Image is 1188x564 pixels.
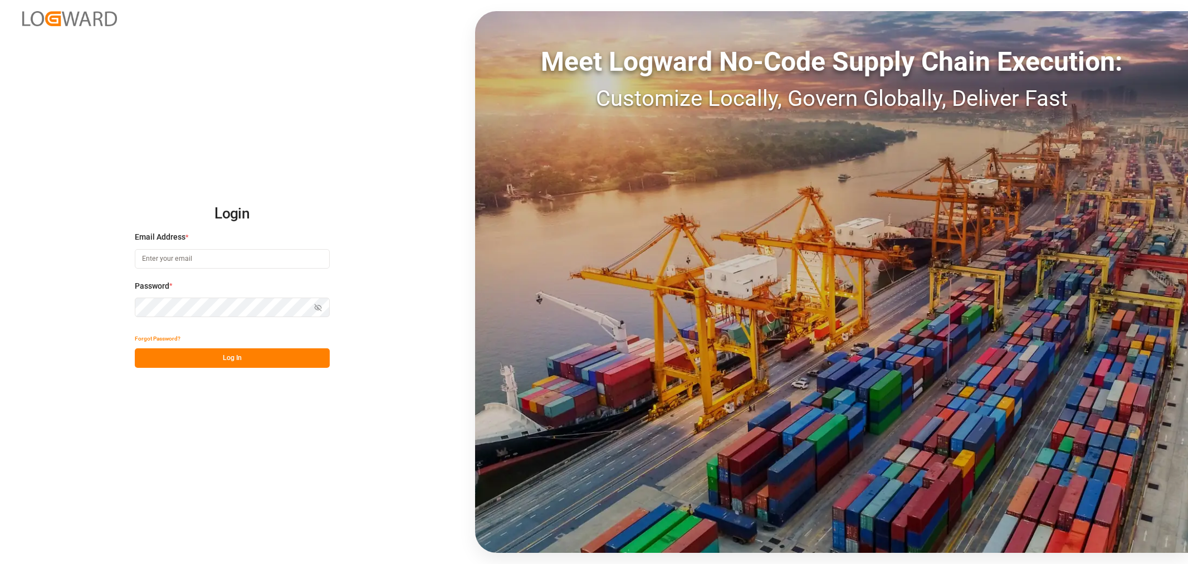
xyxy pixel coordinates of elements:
[475,82,1188,115] div: Customize Locally, Govern Globally, Deliver Fast
[135,348,330,368] button: Log In
[135,196,330,232] h2: Login
[475,42,1188,82] div: Meet Logward No-Code Supply Chain Execution:
[135,329,180,348] button: Forgot Password?
[135,280,169,292] span: Password
[135,231,185,243] span: Email Address
[22,11,117,26] img: Logward_new_orange.png
[135,249,330,269] input: Enter your email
